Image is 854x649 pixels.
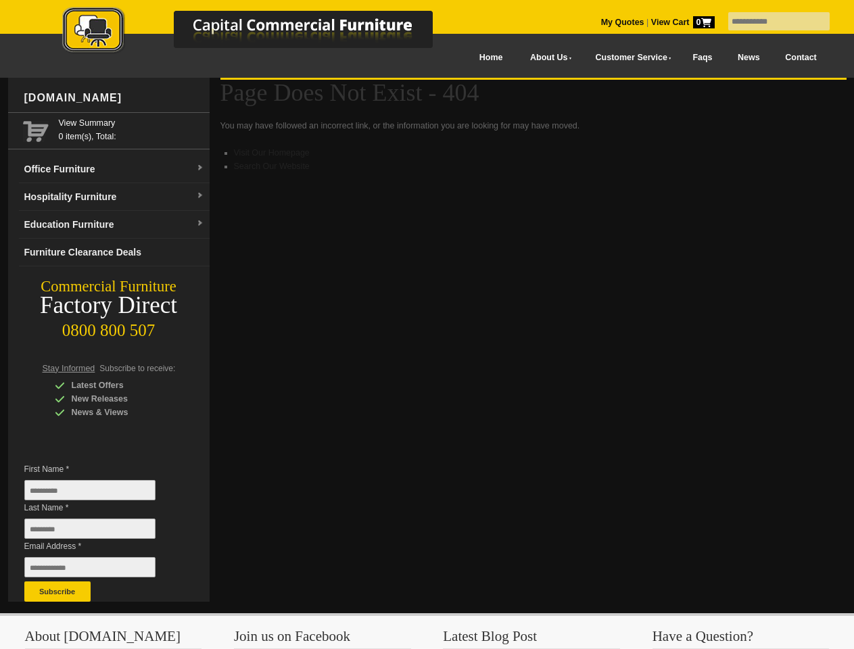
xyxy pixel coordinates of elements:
span: Last Name * [24,501,176,514]
a: Visit Our Homepage [234,148,310,158]
input: First Name * [24,480,156,500]
a: Office Furnituredropdown [19,155,210,183]
a: View Summary [59,116,204,130]
div: Commercial Furniture [8,277,210,296]
div: News & Views [55,406,183,419]
span: Subscribe to receive: [99,364,175,373]
span: First Name * [24,462,176,476]
a: About Us [515,43,580,73]
a: News [725,43,772,73]
div: [DOMAIN_NAME] [19,78,210,118]
h3: About [DOMAIN_NAME] [25,629,202,649]
img: dropdown [196,192,204,200]
a: Contact [772,43,829,73]
img: Capital Commercial Furniture Logo [25,7,498,56]
a: Capital Commercial Furniture Logo [25,7,498,60]
a: Customer Service [580,43,680,73]
a: My Quotes [601,18,644,27]
div: Latest Offers [55,379,183,392]
p: You may have followed an incorrect link, or the information you are looking for may have moved. [220,119,847,133]
div: Factory Direct [8,296,210,315]
a: Faqs [680,43,726,73]
button: Subscribe [24,581,91,602]
h3: Have a Question? [653,629,830,649]
span: Email Address * [24,539,176,553]
div: New Releases [55,392,183,406]
a: Hospitality Furnituredropdown [19,183,210,211]
span: 0 [693,16,715,28]
img: dropdown [196,164,204,172]
strong: View Cart [651,18,715,27]
a: View Cart0 [648,18,714,27]
h3: Join us on Facebook [234,629,411,649]
input: Last Name * [24,519,156,539]
img: dropdown [196,220,204,228]
span: 0 item(s), Total: [59,116,204,141]
input: Email Address * [24,557,156,577]
div: 0800 800 507 [8,314,210,340]
span: Stay Informed [43,364,95,373]
h1: Page Does Not Exist - 404 [220,80,847,105]
a: Search Our Website [234,162,310,171]
a: Education Furnituredropdown [19,211,210,239]
h3: Latest Blog Post [443,629,620,649]
a: Furniture Clearance Deals [19,239,210,266]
